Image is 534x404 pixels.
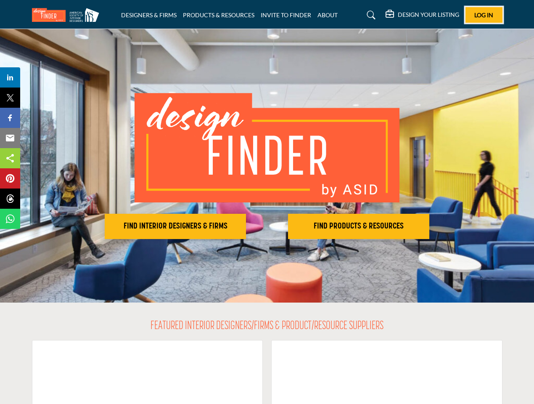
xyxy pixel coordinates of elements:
h5: DESIGN YOUR LISTING [398,11,459,19]
a: PRODUCTS & RESOURCES [183,11,254,19]
div: DESIGN YOUR LISTING [386,10,459,20]
img: image [135,93,399,202]
img: Site Logo [32,8,103,22]
a: ABOUT [317,11,338,19]
h2: FIND PRODUCTS & RESOURCES [291,221,427,231]
h2: FEATURED INTERIOR DESIGNERS/FIRMS & PRODUCT/RESOURCE SUPPLIERS [151,319,383,334]
h2: FIND INTERIOR DESIGNERS & FIRMS [107,221,243,231]
a: Search [359,8,381,22]
button: Log In [465,7,502,23]
a: DESIGNERS & FIRMS [121,11,177,19]
span: Log In [474,11,493,19]
button: FIND PRODUCTS & RESOURCES [288,214,429,239]
a: INVITE TO FINDER [261,11,311,19]
button: FIND INTERIOR DESIGNERS & FIRMS [105,214,246,239]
